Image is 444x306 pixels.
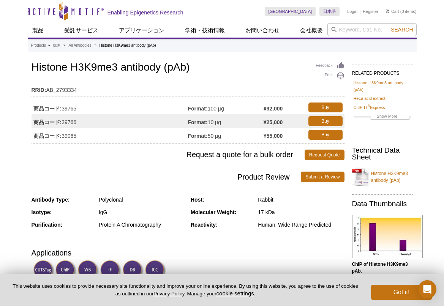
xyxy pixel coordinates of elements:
a: Print [316,72,344,80]
a: Buy [308,130,343,140]
td: 39766 [32,114,188,128]
button: cookie settings [216,290,254,297]
a: Request Quote [305,150,344,160]
a: Products [31,42,46,49]
a: Buy [308,103,343,112]
input: Keyword, Cat. No. [327,23,417,36]
strong: Format: [188,132,208,139]
strong: Isotype: [32,209,52,215]
a: Show More [354,113,411,121]
div: Polyclonal [99,196,185,203]
h2: Data Thumbnails [352,200,413,207]
span: Search [391,27,413,33]
img: ChIP Validated [55,260,76,281]
a: Histone H3K9me3 antibody (pAb) [352,166,413,188]
span: Request a quote for a bulk order [32,150,305,160]
strong: Purification: [32,222,63,228]
td: 39065 [32,128,188,142]
div: 17 kDa [258,209,344,216]
div: IgG [99,209,185,216]
button: Search [389,26,415,33]
a: Buy [308,116,343,126]
li: | [360,7,361,16]
strong: Host: [191,197,204,203]
div: Open Intercom Messenger [418,280,436,298]
strong: 商品コード: [33,105,62,112]
a: 日本語 [319,7,340,16]
img: Immunocytochemistry Validated [145,260,166,281]
strong: Antibody Type: [32,197,70,203]
b: ChIP of Histone H3K9me3 pAb. [352,262,408,274]
strong: Format: [188,119,208,126]
a: Submit a Review [301,172,344,182]
p: (Click image to enlarge and see details.) [352,261,413,288]
a: Cart [386,9,399,14]
strong: 商品コード: [33,119,62,126]
strong: Reactivity: [191,222,218,228]
strong: ¥55,000 [264,132,283,139]
td: AB_2793334 [32,82,344,94]
h2: Technical Data Sheet [352,147,413,161]
div: Protein A Chromatography [99,221,185,228]
a: 学術・技術情報 [180,23,229,38]
li: » [63,43,66,47]
img: Dot Blot Validated [123,260,144,281]
strong: RRID: [32,87,46,93]
a: All Antibodies [68,42,91,49]
a: Feedback [316,62,344,70]
span: Product Review [32,172,301,182]
img: Western Blot Validated [78,260,99,281]
a: 受託サービス [60,23,103,38]
h1: Histone H3K9me3 antibody (pAb) [32,62,344,74]
a: Histone H3K9me3 antibody (pAb) [354,79,411,93]
h2: RELATED PRODUCTS [352,65,413,78]
p: This website uses cookies to provide necessary site functionality and improve your online experie... [12,283,359,297]
li: » [94,43,96,47]
li: (0 items) [386,7,417,16]
li: » [48,43,50,47]
strong: Molecular Weight: [191,209,236,215]
td: 10 µg [188,114,264,128]
strong: ¥92,000 [264,105,283,112]
a: 会社概要 [295,23,327,38]
a: Login [347,9,357,14]
img: Your Cart [386,9,389,13]
div: Human, Wide Range Predicted [258,221,344,228]
li: Histone H3K9me3 antibody (pAb) [100,43,156,47]
strong: 商品コード: [33,132,62,139]
td: 39765 [32,101,188,114]
sup: ® [368,104,370,108]
strong: ¥25,000 [264,119,283,126]
a: お問い合わせ [241,23,284,38]
a: [GEOGRAPHIC_DATA] [265,7,316,16]
a: ChIP-IT®Express [354,104,385,111]
a: アプリケーション [114,23,169,38]
strong: Format: [188,105,208,112]
img: Histone H3K9me3 antibody (pAb) tested by ChIP. [352,215,423,258]
h2: Enabling Epigenetics Research [107,9,183,16]
a: 製品 [28,23,48,38]
img: CUT&Tag Validated [33,260,54,281]
a: Register [363,9,378,14]
div: Rabbit [258,196,344,203]
td: 50 µg [188,128,264,142]
img: Immunofluorescence Validated [100,260,121,281]
button: Got it! [371,285,432,300]
a: 抗体 [53,42,60,49]
a: Privacy Policy [153,291,184,297]
td: 100 µg [188,101,264,114]
h3: Applications [32,247,344,259]
a: HeLa acid extract [354,95,386,102]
